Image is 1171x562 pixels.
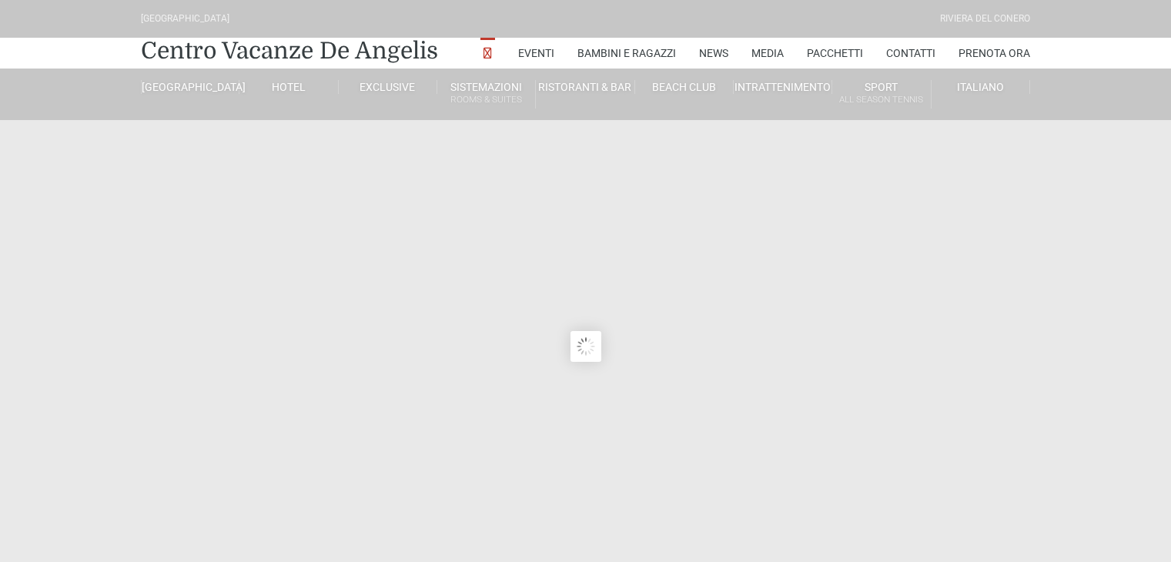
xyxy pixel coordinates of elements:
a: Prenota Ora [959,38,1030,69]
a: Italiano [932,80,1030,94]
a: Bambini e Ragazzi [577,38,676,69]
a: Hotel [239,80,338,94]
a: News [699,38,728,69]
a: Intrattenimento [734,80,832,94]
div: Riviera Del Conero [940,12,1030,26]
a: Pacchetti [807,38,863,69]
a: Contatti [886,38,935,69]
span: Italiano [957,81,1004,93]
small: Rooms & Suites [437,92,535,107]
a: Exclusive [339,80,437,94]
a: Beach Club [635,80,734,94]
a: [GEOGRAPHIC_DATA] [141,80,239,94]
a: Centro Vacanze De Angelis [141,35,438,66]
a: Media [751,38,784,69]
a: Ristoranti & Bar [536,80,634,94]
div: [GEOGRAPHIC_DATA] [141,12,229,26]
a: SistemazioniRooms & Suites [437,80,536,109]
a: Eventi [518,38,554,69]
a: SportAll Season Tennis [832,80,931,109]
small: All Season Tennis [832,92,930,107]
